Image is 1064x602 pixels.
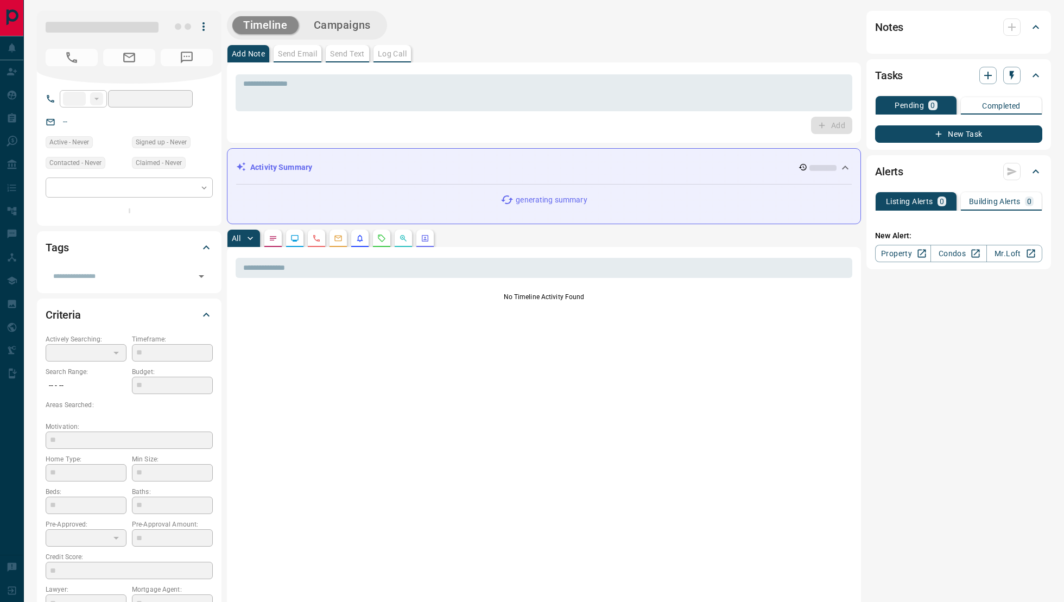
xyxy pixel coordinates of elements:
a: Property [875,245,931,262]
svg: Opportunities [399,234,408,243]
div: Criteria [46,302,213,328]
svg: Requests [377,234,386,243]
p: Baths: [132,487,213,497]
h2: Tasks [875,67,903,84]
p: Budget: [132,367,213,377]
p: Timeframe: [132,334,213,344]
div: Activity Summary [236,157,852,178]
p: Pre-Approved: [46,519,126,529]
button: Timeline [232,16,299,34]
p: All [232,235,240,242]
button: Campaigns [303,16,382,34]
svg: Notes [269,234,277,243]
p: Credit Score: [46,552,213,562]
p: Home Type: [46,454,126,464]
svg: Lead Browsing Activity [290,234,299,243]
p: Building Alerts [969,198,1021,205]
span: No Number [161,49,213,66]
p: Areas Searched: [46,400,213,410]
span: No Email [103,49,155,66]
h2: Tags [46,239,68,256]
a: Condos [930,245,986,262]
div: Tasks [875,62,1042,88]
a: Mr.Loft [986,245,1042,262]
svg: Emails [334,234,343,243]
span: Signed up - Never [136,137,187,148]
button: New Task [875,125,1042,143]
svg: Calls [312,234,321,243]
span: No Number [46,49,98,66]
svg: Agent Actions [421,234,429,243]
p: Lawyer: [46,585,126,594]
p: Pending [895,102,924,109]
span: Active - Never [49,137,89,148]
h2: Criteria [46,306,81,324]
p: generating summary [516,194,587,206]
p: Completed [982,102,1021,110]
p: Add Note [232,50,265,58]
p: No Timeline Activity Found [236,292,852,302]
span: Contacted - Never [49,157,102,168]
p: New Alert: [875,230,1042,242]
p: Search Range: [46,367,126,377]
p: 0 [930,102,935,109]
div: Alerts [875,159,1042,185]
button: Open [194,269,209,284]
div: Tags [46,235,213,261]
p: 0 [940,198,944,205]
p: Min Size: [132,454,213,464]
p: Mortgage Agent: [132,585,213,594]
svg: Listing Alerts [356,234,364,243]
span: Claimed - Never [136,157,182,168]
p: Pre-Approval Amount: [132,519,213,529]
h2: Notes [875,18,903,36]
p: Motivation: [46,422,213,432]
p: 0 [1027,198,1031,205]
p: Listing Alerts [886,198,933,205]
p: Actively Searching: [46,334,126,344]
a: -- [63,117,67,126]
p: Beds: [46,487,126,497]
p: Activity Summary [250,162,312,173]
p: -- - -- [46,377,126,395]
h2: Alerts [875,163,903,180]
div: Notes [875,14,1042,40]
